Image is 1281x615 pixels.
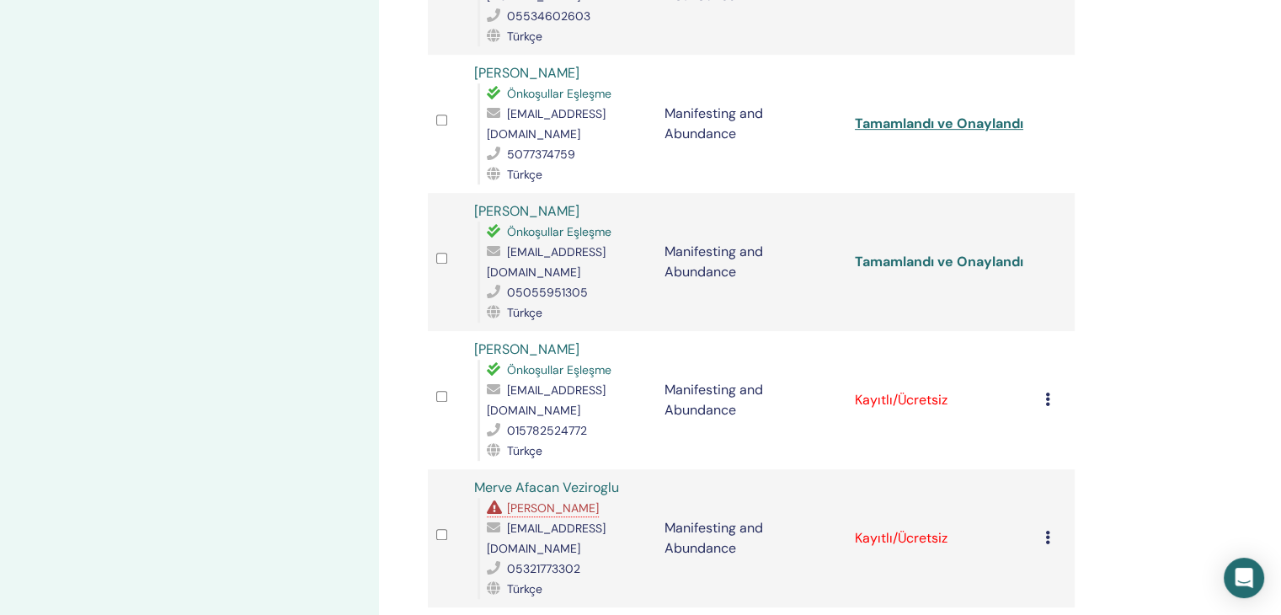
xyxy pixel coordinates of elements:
span: [EMAIL_ADDRESS][DOMAIN_NAME] [487,106,606,142]
span: Türkçe [507,29,542,44]
a: [PERSON_NAME] [474,340,579,358]
a: Tamamlandı ve Onaylandı [855,115,1023,132]
span: 05321773302 [507,561,580,576]
span: 05055951305 [507,285,588,300]
td: Manifesting and Abundance [656,55,846,193]
span: [PERSON_NAME] [507,500,599,516]
span: [EMAIL_ADDRESS][DOMAIN_NAME] [487,521,606,556]
span: [EMAIL_ADDRESS][DOMAIN_NAME] [487,244,606,280]
a: [PERSON_NAME] [474,202,579,220]
span: Türkçe [507,443,542,458]
a: [PERSON_NAME] [474,64,579,82]
span: Önkoşullar Eşleşme [507,224,611,239]
span: Önkoşullar Eşleşme [507,362,611,377]
span: 015782524772 [507,423,587,438]
a: Tamamlandı ve Onaylandı [855,253,1023,270]
td: Manifesting and Abundance [656,331,846,469]
div: Open Intercom Messenger [1224,558,1264,598]
span: Türkçe [507,167,542,182]
span: 05534602603 [507,8,590,24]
td: Manifesting and Abundance [656,193,846,331]
span: Önkoşullar Eşleşme [507,86,611,101]
span: Türkçe [507,581,542,596]
td: Manifesting and Abundance [656,469,846,607]
a: Merve Afacan Veziroglu [474,479,619,496]
span: Türkçe [507,305,542,320]
span: 5077374759 [507,147,575,162]
span: [EMAIL_ADDRESS][DOMAIN_NAME] [487,382,606,418]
